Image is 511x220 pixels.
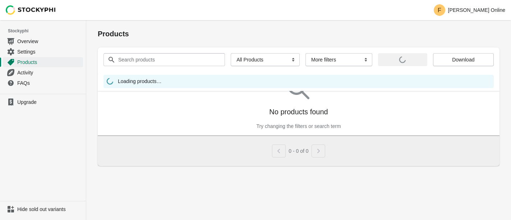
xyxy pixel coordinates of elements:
[448,7,506,13] p: [PERSON_NAME] Online
[431,3,508,17] button: Avatar with initials F[PERSON_NAME] Online
[17,48,82,55] span: Settings
[17,38,82,45] span: Overview
[3,67,83,78] a: Activity
[433,53,494,66] button: Download
[3,204,83,214] a: Hide sold out variants
[289,148,308,154] span: 0 - 0 of 0
[272,142,325,157] nav: Pagination
[3,57,83,67] a: Products
[8,27,86,35] span: Stockyphi
[3,46,83,57] a: Settings
[17,59,82,66] span: Products
[3,78,83,88] a: FAQs
[3,97,83,107] a: Upgrade
[17,98,82,106] span: Upgrade
[17,206,82,213] span: Hide sold out variants
[118,53,212,66] input: Search products
[269,107,328,117] p: No products found
[438,7,441,13] text: F
[98,29,500,39] h1: Products
[434,4,445,16] span: Avatar with initials F
[118,78,161,87] span: Loading products…
[6,5,56,15] img: Stockyphi
[452,57,474,63] span: Download
[17,79,82,87] span: FAQs
[3,36,83,46] a: Overview
[256,123,341,130] p: Try changing the filters or search term
[17,69,82,76] span: Activity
